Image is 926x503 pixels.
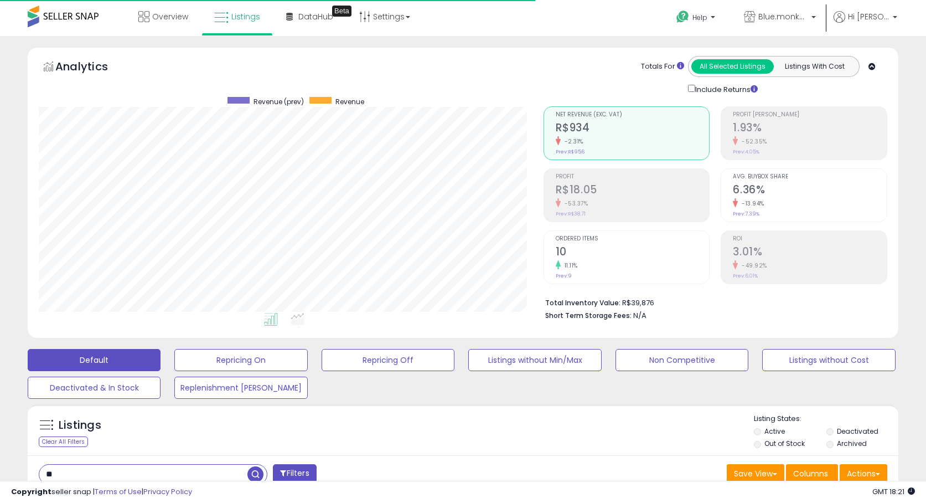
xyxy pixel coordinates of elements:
i: Get Help [676,10,690,24]
h2: R$934 [556,121,710,136]
small: -53.37% [561,199,588,208]
a: Hi [PERSON_NAME] [834,11,897,36]
span: Blue.monkey [758,11,808,22]
small: -2.31% [561,137,583,146]
span: Revenue [335,97,364,106]
h2: 1.93% [733,121,887,136]
span: Avg. Buybox Share [733,174,887,180]
span: ROI [733,236,887,242]
small: Prev: 9 [556,273,572,279]
span: Help [692,13,707,22]
span: Net Revenue (Exc. VAT) [556,112,710,118]
label: Deactivated [837,427,878,436]
h2: R$18.05 [556,183,710,198]
li: R$39,876 [545,295,879,309]
button: Repricing Off [322,349,454,371]
span: Ordered Items [556,236,710,242]
small: Prev: R$38.71 [556,211,586,217]
button: Save View [727,464,784,483]
div: Totals For [641,61,684,72]
small: 11.11% [561,261,578,270]
button: All Selected Listings [691,59,774,74]
b: Short Term Storage Fees: [545,311,632,320]
small: Prev: 6.01% [733,273,758,279]
button: Columns [786,464,838,483]
span: 2025-09-10 18:21 GMT [872,486,915,497]
small: -13.94% [738,199,764,208]
button: Listings without Min/Max [468,349,601,371]
a: Terms of Use [95,486,142,497]
small: -52.35% [738,137,767,146]
strong: Copyright [11,486,51,497]
button: Replenishment [PERSON_NAME] [174,377,307,399]
h2: 6.36% [733,183,887,198]
small: Prev: 7.39% [733,211,759,217]
span: N/A [633,310,646,321]
b: Total Inventory Value: [545,298,620,307]
button: Actions [840,464,887,483]
div: Tooltip anchor [332,6,351,17]
div: seller snap | | [11,487,192,497]
a: Privacy Policy [143,486,192,497]
span: Overview [152,11,188,22]
label: Archived [837,439,867,448]
button: Deactivated & In Stock [28,377,161,399]
span: Profit [PERSON_NAME] [733,112,887,118]
h5: Listings [59,418,101,433]
small: Prev: 4.05% [733,148,759,155]
span: Listings [231,11,260,22]
p: Listing States: [754,414,898,424]
div: Clear All Filters [39,437,88,447]
h2: 3.01% [733,245,887,260]
span: DataHub [298,11,333,22]
button: Default [28,349,161,371]
span: Profit [556,174,710,180]
button: Filters [273,464,316,484]
button: Non Competitive [615,349,748,371]
div: Include Returns [680,83,771,95]
small: -49.92% [738,261,767,270]
span: Columns [793,468,828,479]
h2: 10 [556,245,710,260]
label: Active [764,427,785,436]
a: Help [668,2,726,36]
label: Out of Stock [764,439,805,448]
button: Listings without Cost [762,349,895,371]
button: Listings With Cost [773,59,856,74]
button: Repricing On [174,349,307,371]
small: Prev: R$956 [556,148,584,155]
span: Hi [PERSON_NAME] [848,11,889,22]
h5: Analytics [55,59,130,77]
span: Revenue (prev) [254,97,304,106]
